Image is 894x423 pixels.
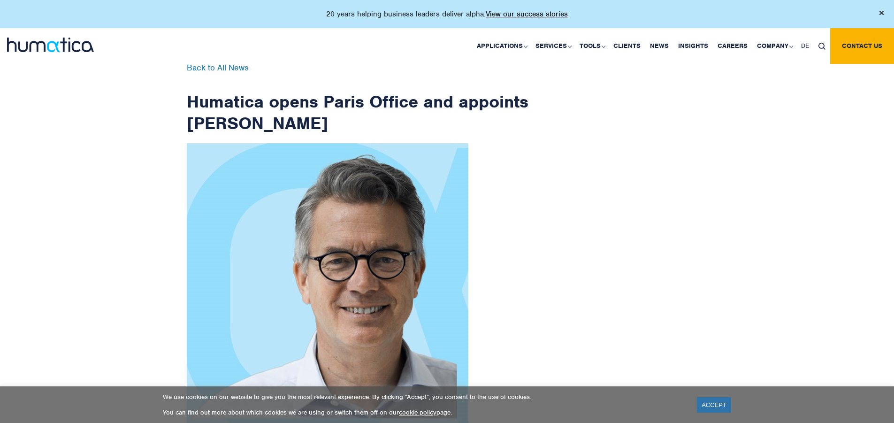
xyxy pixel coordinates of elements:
a: Applications [472,28,531,64]
a: ACCEPT [697,397,731,413]
p: You can find out more about which cookies we are using or switch them off on our page. [163,408,685,416]
img: search_icon [818,43,825,50]
p: 20 years helping business leaders deliver alpha. [326,9,568,19]
a: Careers [713,28,752,64]
a: View our success stories [486,9,568,19]
a: Back to All News [187,62,249,73]
a: Insights [673,28,713,64]
a: News [645,28,673,64]
img: logo [7,38,94,52]
a: Company [752,28,796,64]
a: Contact us [830,28,894,64]
a: Services [531,28,575,64]
span: DE [801,42,809,50]
a: Tools [575,28,609,64]
a: Clients [609,28,645,64]
p: We use cookies on our website to give you the most relevant experience. By clicking “Accept”, you... [163,393,685,401]
h1: Humatica opens Paris Office and appoints [PERSON_NAME] [187,64,529,134]
a: cookie policy [399,408,436,416]
a: DE [796,28,814,64]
